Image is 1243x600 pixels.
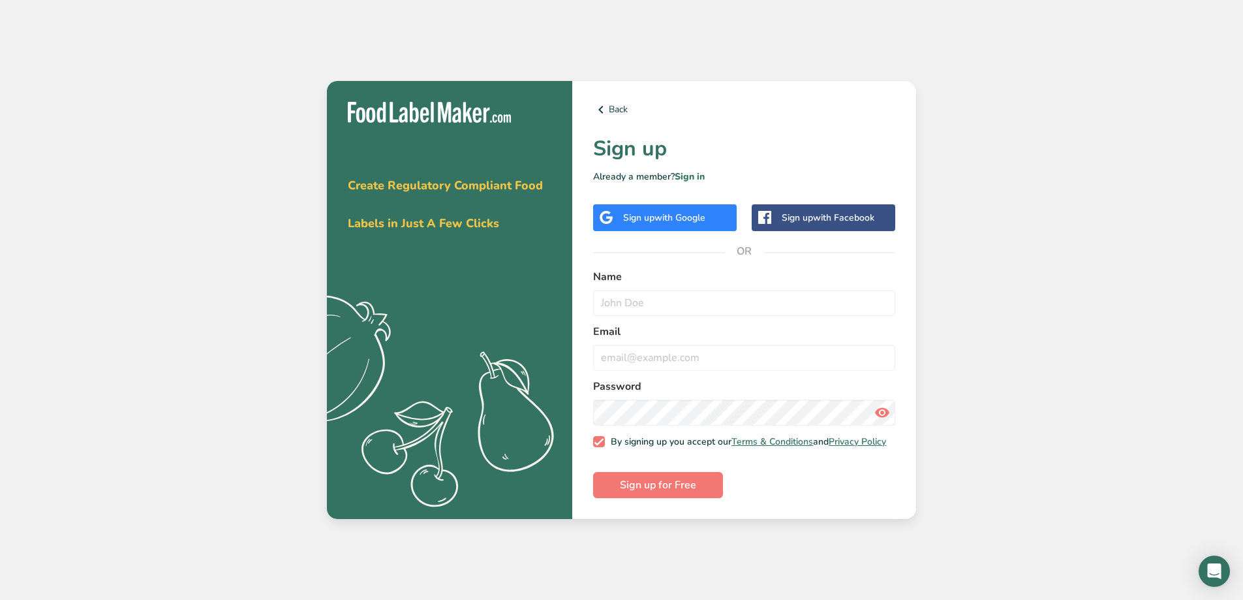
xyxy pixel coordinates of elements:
label: Email [593,324,895,339]
span: By signing up you accept our and [605,436,887,448]
a: Sign in [675,170,705,183]
img: Food Label Maker [348,102,511,123]
a: Terms & Conditions [731,435,813,448]
input: John Doe [593,290,895,316]
h1: Sign up [593,133,895,165]
p: Already a member? [593,170,895,183]
div: Sign up [782,211,874,225]
div: Sign up [623,211,705,225]
span: OR [725,232,764,271]
a: Back [593,102,895,118]
label: Name [593,269,895,285]
span: Sign up for Free [620,477,696,493]
span: Create Regulatory Compliant Food Labels in Just A Few Clicks [348,178,543,231]
div: Open Intercom Messenger [1199,556,1230,587]
button: Sign up for Free [593,472,723,498]
label: Password [593,379,895,394]
a: Privacy Policy [829,435,886,448]
input: email@example.com [593,345,895,371]
span: with Google [654,212,705,224]
span: with Facebook [813,212,874,224]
